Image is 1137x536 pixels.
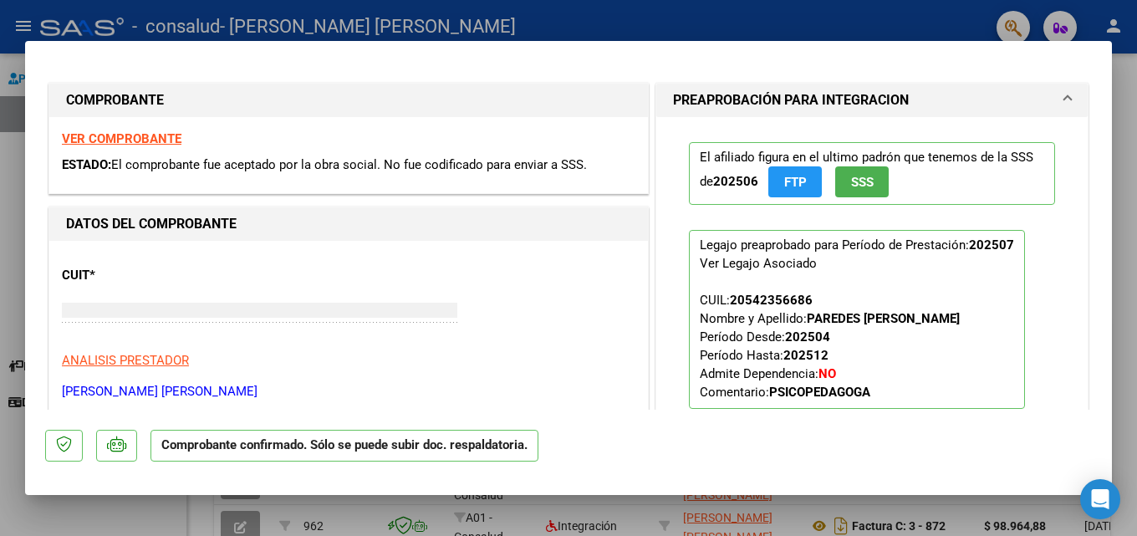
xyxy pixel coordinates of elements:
strong: NO [818,366,836,381]
p: [PERSON_NAME] [PERSON_NAME] [62,382,635,401]
div: 20542356686 [730,291,813,309]
strong: PAREDES [PERSON_NAME] [807,311,960,326]
div: PREAPROBACIÓN PARA INTEGRACION [656,117,1088,447]
strong: COMPROBANTE [66,92,164,108]
p: Legajo preaprobado para Período de Prestación: [689,230,1025,409]
strong: 202507 [969,237,1014,253]
button: FTP [768,166,822,197]
span: SSS [851,175,874,190]
span: Comentario: [700,385,870,400]
strong: 202512 [783,348,829,363]
strong: 202504 [785,329,830,345]
p: CUIT [62,266,234,285]
strong: PSICOPEDAGOGA [769,385,870,400]
h1: PREAPROBACIÓN PARA INTEGRACION [673,90,909,110]
mat-expansion-panel-header: PREAPROBACIÓN PARA INTEGRACION [656,84,1088,117]
div: Ver Legajo Asociado [700,254,817,273]
p: Comprobante confirmado. Sólo se puede subir doc. respaldatoria. [150,430,538,462]
a: VER COMPROBANTE [62,131,181,146]
span: ESTADO: [62,157,111,172]
span: CUIL: Nombre y Apellido: Período Desde: Período Hasta: Admite Dependencia: [700,293,960,400]
strong: 202506 [713,174,758,189]
button: SSS [835,166,889,197]
span: ANALISIS PRESTADOR [62,353,189,368]
span: El comprobante fue aceptado por la obra social. No fue codificado para enviar a SSS. [111,157,587,172]
div: Open Intercom Messenger [1080,479,1120,519]
strong: DATOS DEL COMPROBANTE [66,216,237,232]
span: FTP [784,175,807,190]
p: El afiliado figura en el ultimo padrón que tenemos de la SSS de [689,142,1055,205]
